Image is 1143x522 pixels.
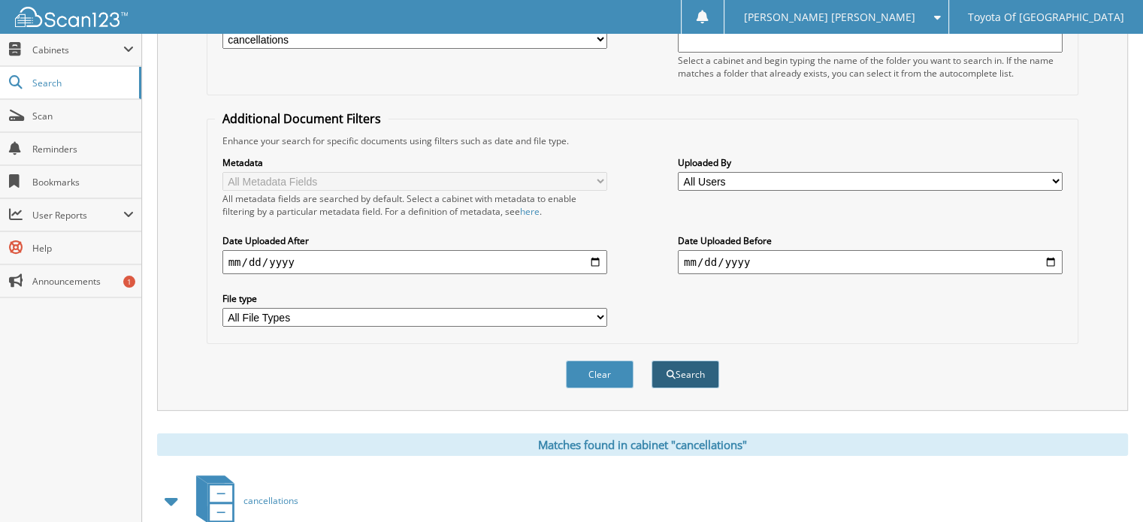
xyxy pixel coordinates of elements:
[32,143,134,155] span: Reminders
[678,250,1063,274] input: end
[215,110,389,127] legend: Additional Document Filters
[222,192,607,218] div: All metadata fields are searched by default. Select a cabinet with metadata to enable filtering b...
[32,110,134,122] span: Scan
[215,134,1071,147] div: Enhance your search for specific documents using filters such as date and file type.
[15,7,128,27] img: scan123-logo-white.svg
[32,242,134,255] span: Help
[222,234,607,247] label: Date Uploaded After
[222,250,607,274] input: start
[32,275,134,288] span: Announcements
[222,156,607,169] label: Metadata
[652,361,719,388] button: Search
[678,54,1063,80] div: Select a cabinet and begin typing the name of the folder you want to search in. If the name match...
[743,13,915,22] span: [PERSON_NAME] [PERSON_NAME]
[678,156,1063,169] label: Uploaded By
[123,276,135,288] div: 1
[678,234,1063,247] label: Date Uploaded Before
[222,292,607,305] label: File type
[32,176,134,189] span: Bookmarks
[520,205,540,218] a: here
[157,433,1128,456] div: Matches found in cabinet "cancellations"
[566,361,633,388] button: Clear
[32,77,132,89] span: Search
[243,494,298,507] span: cancellations
[32,209,123,222] span: User Reports
[968,13,1124,22] span: Toyota Of [GEOGRAPHIC_DATA]
[32,44,123,56] span: Cabinets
